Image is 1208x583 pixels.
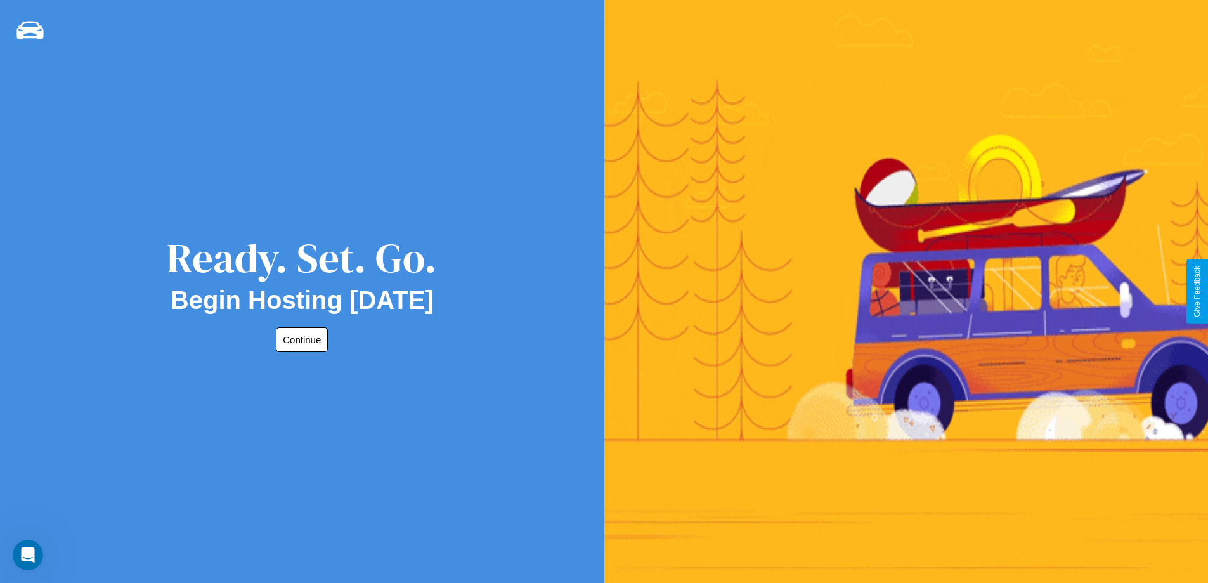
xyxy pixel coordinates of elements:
[1193,266,1202,317] div: Give Feedback
[276,327,328,352] button: Continue
[171,286,434,315] h2: Begin Hosting [DATE]
[167,230,437,286] div: Ready. Set. Go.
[13,540,43,570] iframe: Intercom live chat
